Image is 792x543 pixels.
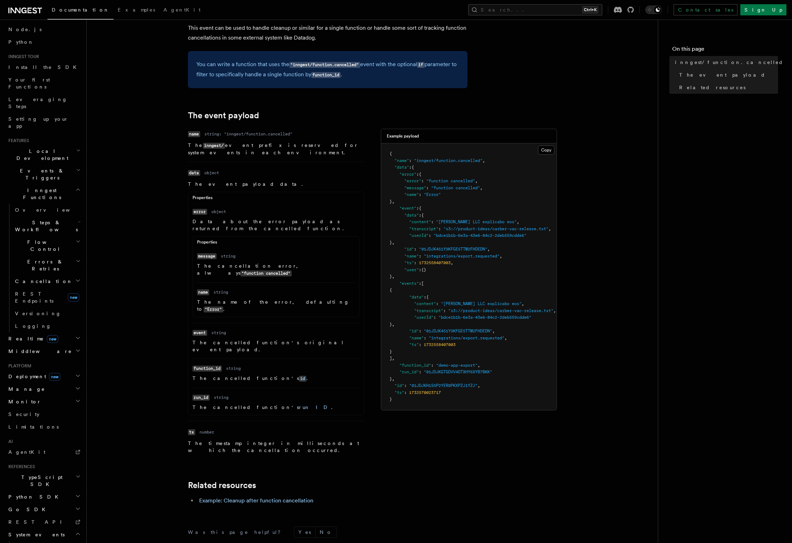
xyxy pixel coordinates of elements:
span: Your first Functions [8,77,50,90]
a: Overview [12,204,82,216]
a: inngest/function.cancelled [672,56,778,69]
dd: string [214,395,228,400]
span: Inngest Functions [6,187,75,201]
button: Toggle dark mode [645,6,662,14]
span: Documentation [52,7,109,13]
span: "01JDJKH1S5P2YER8PKXPZJ1YZJ" [409,383,478,388]
span: : [419,369,421,374]
p: The event prefix is reserved for system events in each environment. [188,142,364,156]
span: Leveraging Steps [8,97,67,109]
span: Cancellation [12,278,73,285]
span: "01JDJK451Y9KFGE5TTM2FHDEDN" [424,329,492,333]
code: function_id [311,72,341,78]
code: ts [188,429,195,435]
span: Flow Control [12,239,76,253]
a: REST Endpointsnew [12,288,82,307]
p: The cancelled function's original event payload. [192,339,359,353]
a: Python [6,36,82,48]
div: Inngest Functions [6,204,82,332]
span: REST Endpoints [15,291,53,304]
a: Example: Cleanup after function cancellation [199,497,313,504]
span: Examples [118,7,155,13]
button: Inngest Functions [6,184,82,204]
button: Manage [6,383,82,395]
span: { [419,206,421,211]
span: "transcript" [409,226,438,231]
span: 1732558407003 [424,342,456,347]
span: , [392,376,394,381]
code: function_id [192,366,222,372]
span: "name" [404,254,419,259]
span: Realtime [6,335,58,342]
dd: string [221,253,235,259]
h3: Example payload [387,133,419,139]
button: Events & Triggers [6,164,82,184]
a: Examples [114,2,159,19]
button: Monitor [6,395,82,408]
span: Security [8,411,39,417]
span: Logging [15,323,51,329]
button: Deploymentnew [6,370,82,383]
span: Features [6,138,29,143]
span: "ts" [404,260,414,265]
span: , [392,199,394,204]
button: Yes [294,527,315,537]
span: The event payload [679,71,765,78]
button: Middleware [6,345,82,358]
a: Your first Functions [6,73,82,93]
span: , [504,336,507,340]
span: "ts" [394,390,404,395]
span: Deployment [6,373,60,380]
span: new [47,335,58,343]
span: "data" [409,295,424,299]
button: Go SDK [6,503,82,516]
span: "id" [394,383,404,388]
a: Related resources [676,81,778,94]
button: Realtimenew [6,332,82,345]
span: "bdce1b1b-6e3a-43e6-84c2-2deb559cdde6" [434,233,526,238]
a: Sign Up [740,4,786,15]
span: "events" [399,281,419,286]
dd: string [211,330,226,336]
button: Steps & Workflows [12,216,82,236]
span: "name" [409,336,424,340]
span: : [424,295,426,299]
span: "run_id" [399,369,419,374]
span: , [478,383,480,388]
button: Flow Control [12,236,82,255]
span: : [443,308,446,313]
a: run ID [299,404,331,410]
button: Local Development [6,145,82,164]
span: { [421,213,424,218]
span: : [431,219,434,224]
span: { [412,165,414,170]
a: Security [6,408,82,421]
span: Local Development [6,148,76,162]
span: { [390,288,392,292]
span: "01JDJK451Y9KFGE5TTM2FHDEDN" [419,247,487,252]
span: } [390,397,392,402]
a: Node.js [6,23,82,36]
span: Python SDK [6,493,63,500]
a: Leveraging Steps [6,93,82,113]
span: "data" [394,165,409,170]
span: "ts" [409,342,419,347]
span: { [390,151,392,156]
p: Was this page helpful? [188,529,285,536]
span: : [419,329,421,333]
span: , [553,308,556,313]
span: Install the SDK [8,64,81,70]
span: : [416,172,419,177]
dd: object [211,209,226,214]
span: : [414,247,416,252]
span: "Error" [424,192,441,197]
span: "event" [399,206,416,211]
code: if [417,62,424,68]
code: name [197,289,209,295]
span: } [390,274,392,279]
a: Setting up your app [6,113,82,132]
span: "name" [404,192,419,197]
span: } [390,376,392,381]
span: Manage [6,386,45,393]
code: id [299,376,306,382]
